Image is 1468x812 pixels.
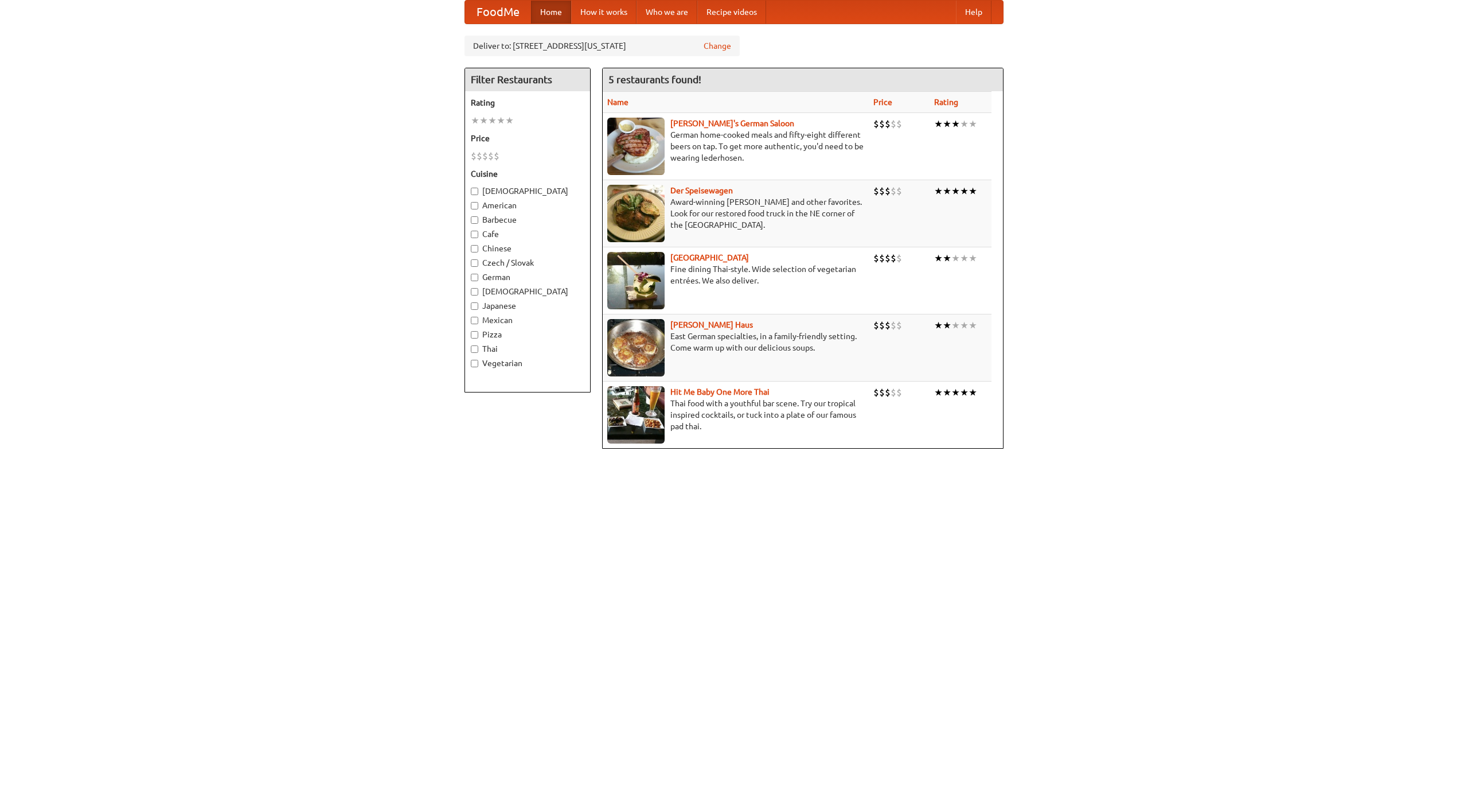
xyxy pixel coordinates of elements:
li: ★ [960,386,969,399]
li: $ [471,150,477,162]
label: Barbecue [471,214,584,226]
li: ★ [951,319,960,332]
li: $ [885,319,891,332]
li: ★ [969,118,977,130]
li: ★ [934,319,943,332]
label: Chinese [471,243,584,254]
p: German home-cooked meals and fifty-eight different beers on tap. To get more authentic, you'd nee... [607,129,864,164]
h4: Filter Restaurants [465,68,590,91]
h5: Cuisine [471,168,584,180]
li: $ [482,150,488,162]
li: ★ [943,252,951,265]
a: Recipe videos [697,1,766,24]
p: Thai food with a youthful bar scene. Try our tropical inspired cocktails, or tuck into a plate of... [607,398,864,432]
li: $ [873,185,879,197]
li: ★ [969,252,977,265]
a: Name [607,98,628,107]
label: Pizza [471,329,584,340]
a: Rating [934,98,958,107]
label: Mexican [471,314,584,326]
li: ★ [943,386,951,399]
li: $ [896,185,902,197]
li: $ [891,252,896,265]
input: Czech / Slovak [471,259,478,267]
a: Who we are [637,1,697,24]
p: Fine dining Thai-style. Wide selection of vegetarian entrées. We also deliver. [607,263,864,286]
li: ★ [479,114,488,127]
a: Hit Me Baby One More Thai [670,387,770,397]
input: Chinese [471,245,478,252]
li: $ [885,185,891,197]
p: Award-winning [PERSON_NAME] and other favorites. Look for our restored food truck in the NE corne... [607,196,864,231]
li: $ [879,319,885,332]
li: ★ [969,386,977,399]
h5: Price [471,133,584,144]
img: esthers.jpg [607,118,665,175]
a: Help [956,1,991,24]
li: ★ [943,185,951,197]
img: kohlhaus.jpg [607,319,665,376]
input: [DEMOGRAPHIC_DATA] [471,288,478,296]
a: [GEOGRAPHIC_DATA] [670,253,749,262]
a: Der Speisewagen [670,186,733,195]
li: ★ [934,118,943,130]
a: [PERSON_NAME]'s German Saloon [670,119,794,128]
ng-pluralize: 5 restaurants found! [608,74,701,85]
input: Vegetarian [471,360,478,367]
img: babythai.jpg [607,386,665,444]
div: Deliver to: [STREET_ADDRESS][US_STATE] [464,36,740,56]
li: ★ [960,185,969,197]
li: ★ [960,118,969,130]
li: ★ [488,114,497,127]
li: ★ [934,185,943,197]
li: ★ [934,252,943,265]
label: [DEMOGRAPHIC_DATA] [471,185,584,197]
label: Thai [471,343,584,355]
li: $ [873,319,879,332]
li: ★ [943,118,951,130]
img: speisewagen.jpg [607,185,665,242]
h5: Rating [471,97,584,108]
img: satay.jpg [607,252,665,309]
input: Japanese [471,302,478,310]
li: ★ [505,114,514,127]
a: How it works [571,1,637,24]
input: [DEMOGRAPHIC_DATA] [471,188,478,195]
li: $ [477,150,482,162]
li: $ [488,150,494,162]
li: $ [873,252,879,265]
input: German [471,274,478,281]
li: $ [891,118,896,130]
li: ★ [471,114,479,127]
li: $ [891,319,896,332]
li: $ [896,386,902,399]
input: Thai [471,345,478,353]
li: ★ [951,386,960,399]
a: [PERSON_NAME] Haus [670,320,753,329]
input: Barbecue [471,216,478,224]
li: $ [494,150,499,162]
input: Pizza [471,331,478,339]
label: German [471,271,584,283]
li: $ [873,118,879,130]
li: $ [873,386,879,399]
input: Cafe [471,231,478,238]
li: ★ [960,319,969,332]
li: ★ [951,118,960,130]
li: ★ [969,319,977,332]
label: Japanese [471,300,584,312]
a: Home [531,1,571,24]
li: $ [885,252,891,265]
input: Mexican [471,317,478,324]
li: $ [891,386,896,399]
li: $ [879,386,885,399]
li: ★ [960,252,969,265]
li: ★ [934,386,943,399]
label: American [471,200,584,211]
li: $ [885,386,891,399]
